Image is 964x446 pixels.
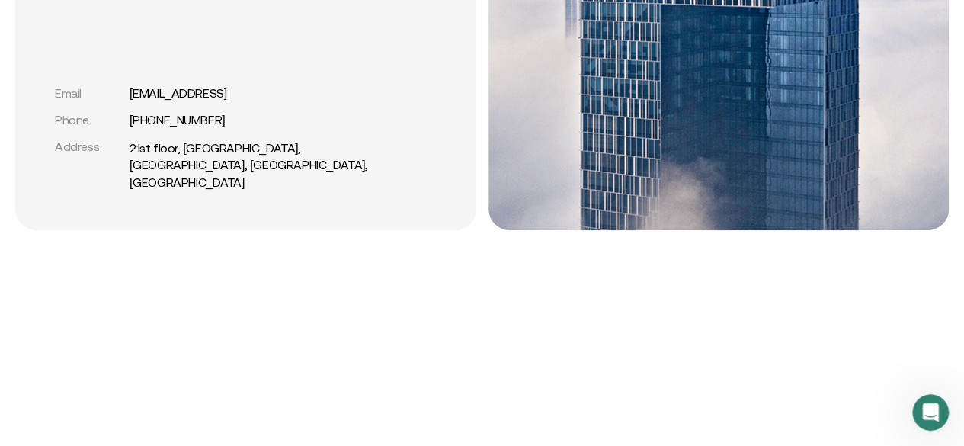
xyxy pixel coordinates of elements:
[55,86,123,101] div: Email
[55,140,123,154] div: Address
[130,140,385,191] a: 21st floor, [GEOGRAPHIC_DATA], [GEOGRAPHIC_DATA], [GEOGRAPHIC_DATA], [GEOGRAPHIC_DATA]
[55,113,123,127] div: Phone
[912,394,949,431] iframe: Intercom live chat
[130,86,227,101] a: [EMAIL_ADDRESS]
[130,113,225,127] a: [PHONE_NUMBER]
